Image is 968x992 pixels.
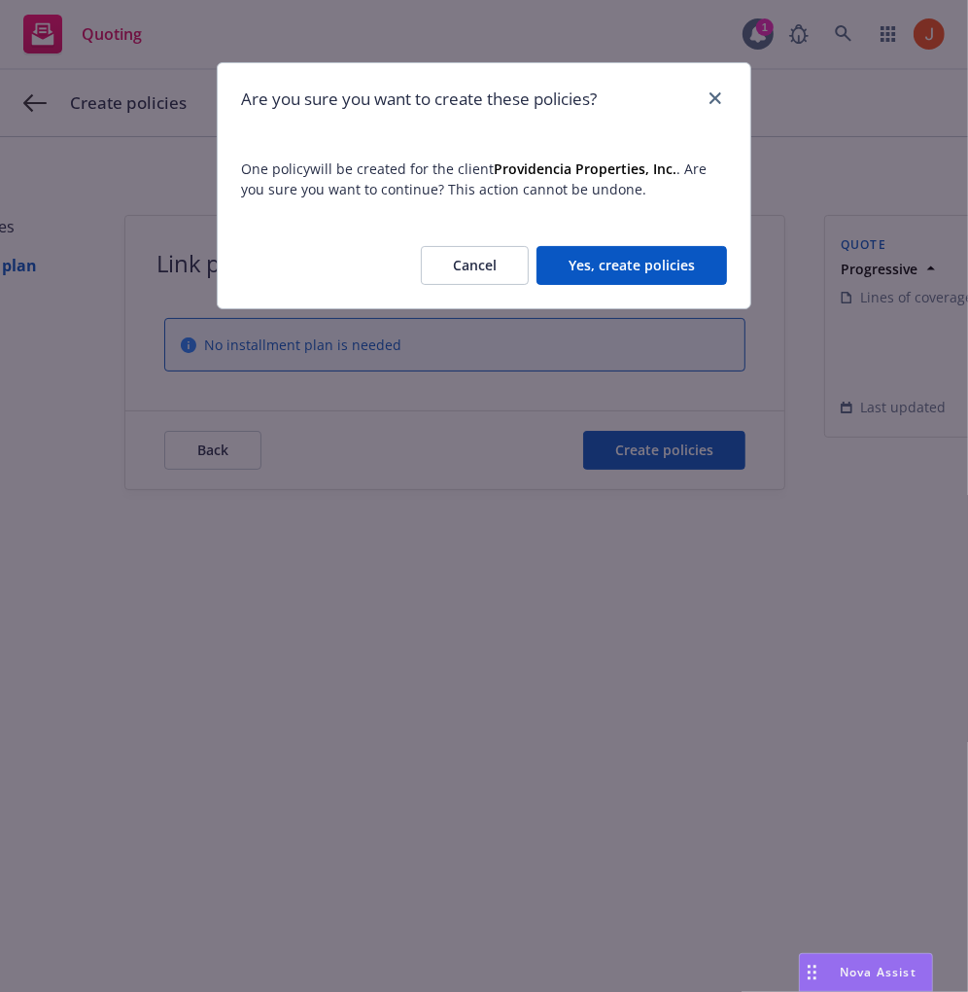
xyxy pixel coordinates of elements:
span: Nova Assist [840,964,916,980]
strong: Providencia Properties, Inc. [494,159,676,178]
div: Drag to move [800,954,824,991]
button: Nova Assist [799,953,933,992]
h1: Are you sure you want to create these policies? [241,87,597,112]
button: Cancel [421,246,529,285]
a: close [704,87,727,110]
button: Yes, create policies [536,246,727,285]
span: One policy will be created for the client . Are you sure you want to continue? This action cannot... [241,159,727,199]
